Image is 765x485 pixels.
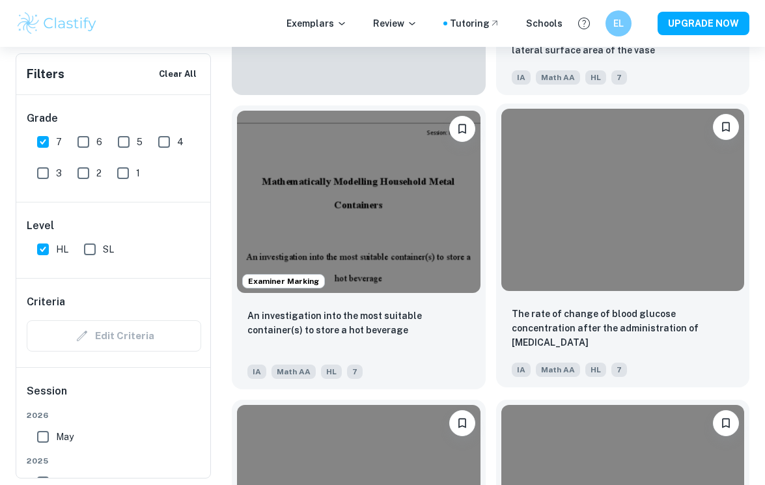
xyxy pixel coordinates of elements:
button: Clear All [156,64,200,84]
span: 5 [137,135,143,149]
span: May [56,430,74,444]
span: 4 [177,135,184,149]
p: Review [373,16,417,31]
img: Math AA IA example thumbnail: An investigation into the most suitable [237,111,480,293]
span: 7 [56,135,62,149]
span: HL [585,70,606,85]
img: Clastify logo [16,10,98,36]
p: Exemplars [286,16,347,31]
span: 3 [56,166,62,180]
span: IA [512,70,531,85]
button: Bookmark [449,116,475,142]
span: HL [321,365,342,379]
h6: Filters [27,65,64,83]
h6: Grade [27,111,201,126]
h6: Session [27,383,201,409]
p: An investigation into the most suitable container(s) to store a hot beverage [247,309,470,337]
button: Bookmark [449,410,475,436]
button: Bookmark [713,410,739,436]
span: HL [56,242,68,256]
p: The rate of change of blood glucose concentration after the administration of insulin [512,307,734,350]
button: Help and Feedback [573,12,595,35]
span: 7 [611,363,627,377]
h6: Criteria [27,294,65,310]
a: Examiner MarkingBookmarkAn investigation into the most suitable container(s) to store a hot bever... [232,105,486,389]
a: Schools [526,16,563,31]
h6: EL [611,16,626,31]
span: Examiner Marking [243,275,324,287]
span: IA [512,363,531,377]
button: Bookmark [713,114,739,140]
h6: Level [27,218,201,234]
span: Math AA [536,363,580,377]
span: Math AA [536,70,580,85]
span: IA [247,365,266,379]
span: 6 [96,135,102,149]
span: Math AA [271,365,316,379]
span: 7 [611,70,627,85]
a: BookmarkThe rate of change of blood glucose concentration after the administration of insulinIAMa... [496,105,750,389]
img: Math AA IA example thumbnail: The rate of change of blood glucose conc [501,109,745,291]
span: 2 [96,166,102,180]
span: SL [103,242,114,256]
div: Criteria filters are unavailable when searching by topic [27,320,201,352]
button: EL [605,10,632,36]
span: 2025 [27,455,201,467]
span: 7 [347,365,363,379]
span: HL [585,363,606,377]
button: UPGRADE NOW [658,12,749,35]
span: 1 [136,166,140,180]
a: Tutoring [450,16,500,31]
span: 2026 [27,409,201,421]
